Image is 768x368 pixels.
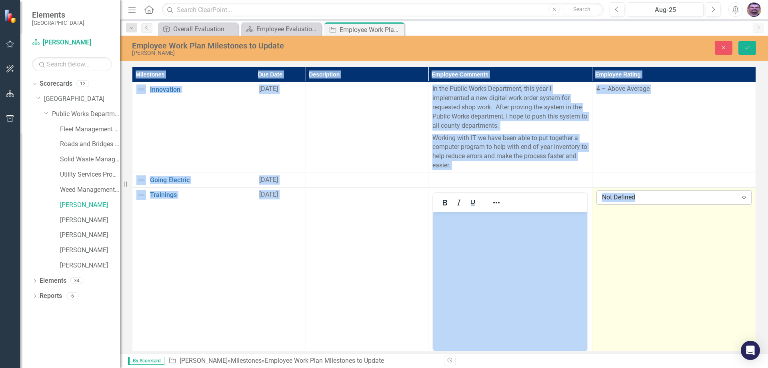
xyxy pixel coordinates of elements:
[630,5,701,15] div: Aug-25
[70,278,83,284] div: 34
[490,197,503,208] button: Reveal or hide additional toolbar items
[256,24,319,34] div: Employee Evaluation Navigation
[60,170,120,179] a: Utility Services Program
[128,357,164,365] span: By Scorecard
[32,57,112,71] input: Search Below...
[602,193,738,202] div: Not Defined
[596,85,650,93] span: 4 – Above Average
[4,9,18,23] img: ClearPoint Strategy
[60,261,120,270] a: [PERSON_NAME]
[150,86,251,93] a: Innovation
[243,24,319,34] a: Employee Evaluation Navigation
[60,155,120,164] a: Solid Waste Management Program
[40,292,62,301] a: Reports
[741,341,760,360] div: Open Intercom Messenger
[340,25,402,35] div: Employee Work Plan Milestones to Update
[432,132,588,170] p: Working with IT we have been able to put together a computer program to help with end of year inv...
[150,191,251,199] a: Trainings
[60,231,120,240] a: [PERSON_NAME]
[136,190,146,200] img: Not Defined
[136,84,146,94] img: Not Defined
[265,357,384,364] div: Employee Work Plan Milestones to Update
[32,10,84,20] span: Elements
[60,246,120,255] a: [PERSON_NAME]
[562,4,602,15] button: Search
[52,110,120,119] a: Public Works Department
[452,197,466,208] button: Italic
[259,176,278,183] span: [DATE]
[136,175,146,185] img: Not Defined
[432,84,588,132] p: In the Public Works Department, this year I implemented a new digital work order system for reque...
[60,125,120,134] a: Fleet Management Program
[433,212,587,352] iframe: Rich Text Area
[168,356,438,366] div: » »
[438,197,452,208] button: Bold
[60,185,120,195] a: Weed Management Program
[573,6,590,12] span: Search
[160,24,236,34] a: Overall Evaluation
[60,216,120,225] a: [PERSON_NAME]
[627,2,704,17] button: Aug-25
[40,79,72,88] a: Scorecards
[60,201,120,210] a: [PERSON_NAME]
[32,20,84,26] small: [GEOGRAPHIC_DATA]
[132,50,482,56] div: [PERSON_NAME]
[180,357,228,364] a: [PERSON_NAME]
[231,357,262,364] a: Milestones
[60,140,120,149] a: Roads and Bridges Program
[173,24,236,34] div: Overall Evaluation
[132,41,482,50] div: Employee Work Plan Milestones to Update
[747,2,761,17] img: Curtis Lupton
[259,191,278,198] span: [DATE]
[150,177,251,184] a: Going Electric
[44,95,120,104] a: [GEOGRAPHIC_DATA]
[162,3,604,17] input: Search ClearPoint...
[32,38,112,47] a: [PERSON_NAME]
[40,276,66,286] a: Elements
[66,293,79,300] div: 6
[76,80,89,87] div: 12
[466,197,480,208] button: Underline
[259,85,278,93] span: [DATE]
